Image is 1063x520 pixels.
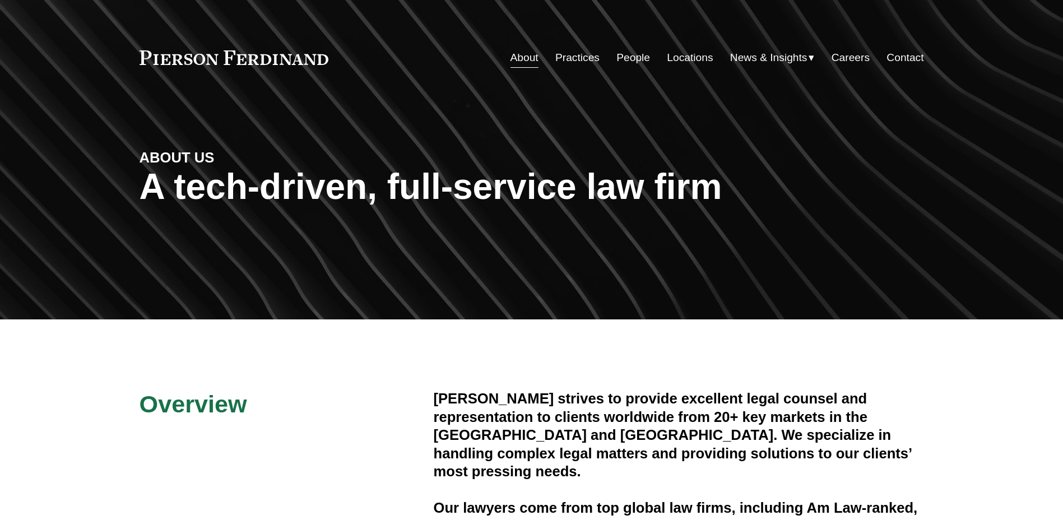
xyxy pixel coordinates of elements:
h4: [PERSON_NAME] strives to provide excellent legal counsel and representation to clients worldwide ... [434,389,924,480]
a: folder dropdown [730,47,815,68]
span: Overview [140,391,247,417]
strong: ABOUT US [140,150,215,165]
a: Contact [886,47,923,68]
h1: A tech-driven, full-service law firm [140,166,924,207]
a: People [616,47,650,68]
a: Locations [667,47,713,68]
a: Careers [832,47,870,68]
span: News & Insights [730,48,807,68]
a: About [510,47,539,68]
a: Practices [555,47,600,68]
